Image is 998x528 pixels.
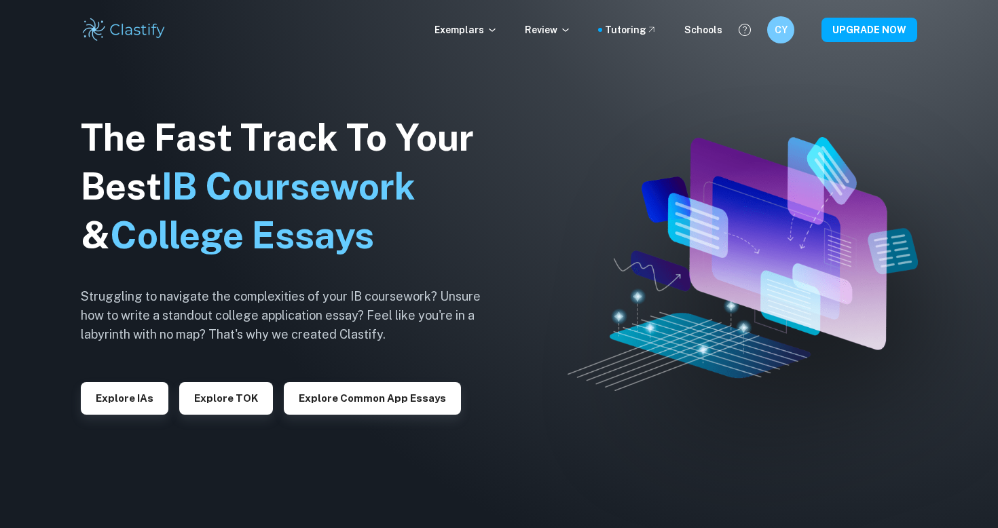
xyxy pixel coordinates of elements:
[81,391,168,404] a: Explore IAs
[284,382,461,415] button: Explore Common App essays
[435,22,498,37] p: Exemplars
[110,214,374,257] span: College Essays
[179,382,273,415] button: Explore TOK
[605,22,657,37] a: Tutoring
[568,137,919,390] img: Clastify hero
[81,287,502,344] h6: Struggling to navigate the complexities of your IB coursework? Unsure how to write a standout col...
[81,382,168,415] button: Explore IAs
[733,18,756,41] button: Help and Feedback
[179,391,273,404] a: Explore TOK
[525,22,571,37] p: Review
[821,18,917,42] button: UPGRADE NOW
[284,391,461,404] a: Explore Common App essays
[81,16,167,43] img: Clastify logo
[684,22,722,37] a: Schools
[81,113,502,260] h1: The Fast Track To Your Best &
[162,165,415,208] span: IB Coursework
[767,16,794,43] button: CY
[773,22,789,37] h6: CY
